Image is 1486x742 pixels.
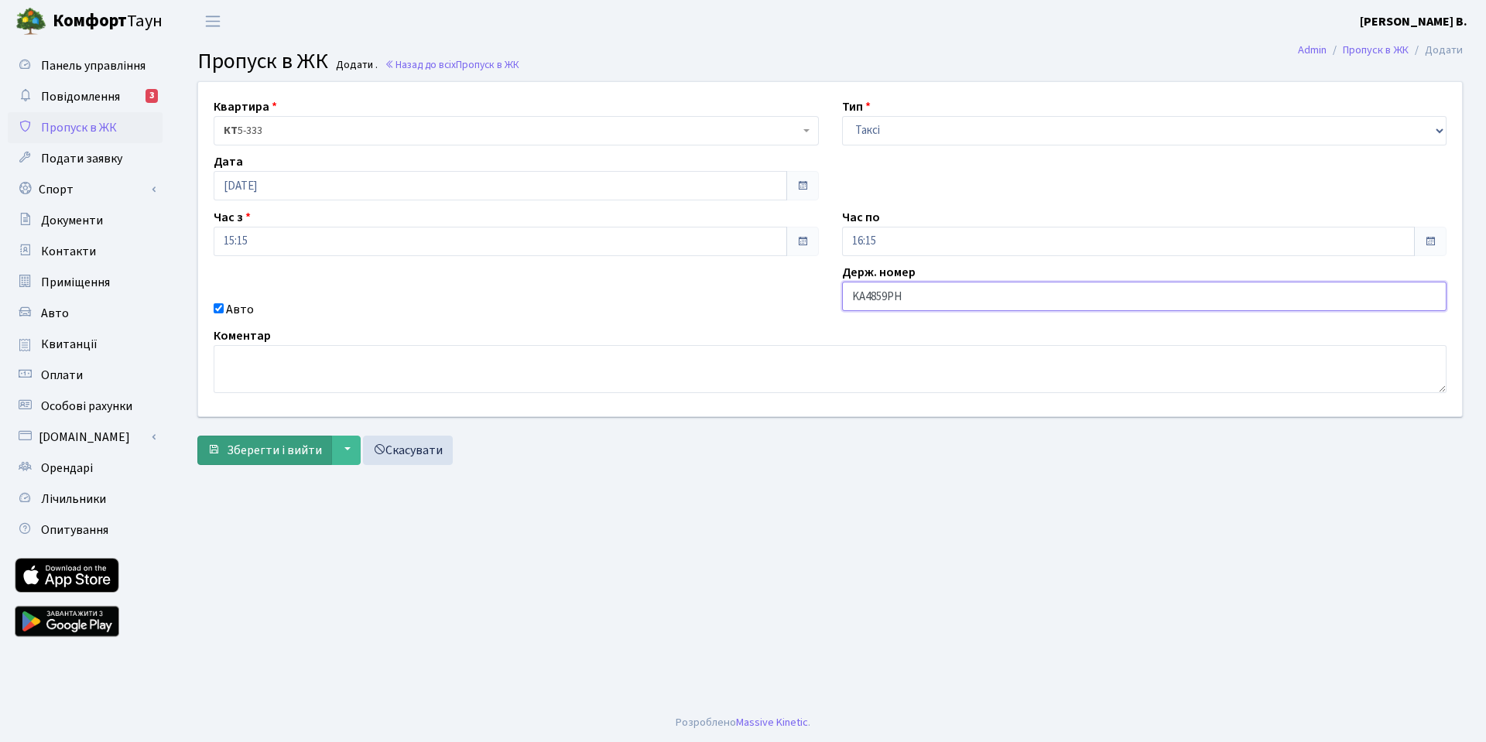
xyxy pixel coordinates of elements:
[8,484,163,515] a: Лічильники
[41,57,146,74] span: Панель управління
[8,267,163,298] a: Приміщення
[41,521,108,539] span: Опитування
[193,9,232,34] button: Переключити навігацію
[736,714,808,730] a: Massive Kinetic
[456,57,519,72] span: Пропуск в ЖК
[842,97,871,116] label: Тип
[41,460,93,477] span: Орендарі
[224,123,799,138] span: <b>КТ</b>&nbsp;&nbsp;&nbsp;&nbsp;5-333
[8,453,163,484] a: Орендарі
[676,714,810,731] div: Розроблено .
[363,436,453,465] a: Скасувати
[842,282,1447,311] input: AA0001AA
[842,263,916,282] label: Держ. номер
[146,89,158,103] div: 3
[8,298,163,329] a: Авто
[1343,42,1409,58] a: Пропуск в ЖК
[8,329,163,360] a: Квитанції
[1275,34,1486,67] nav: breadcrumb
[41,398,132,415] span: Особові рахунки
[8,143,163,174] a: Подати заявку
[333,59,378,72] small: Додати .
[214,327,271,345] label: Коментар
[1409,42,1463,59] li: Додати
[8,81,163,112] a: Повідомлення3
[8,422,163,453] a: [DOMAIN_NAME]
[197,436,332,465] button: Зберегти і вийти
[214,152,243,171] label: Дата
[41,150,122,167] span: Подати заявку
[8,112,163,143] a: Пропуск в ЖК
[8,174,163,205] a: Спорт
[53,9,163,35] span: Таун
[41,88,120,105] span: Повідомлення
[41,274,110,291] span: Приміщення
[214,208,251,227] label: Час з
[8,360,163,391] a: Оплати
[214,97,277,116] label: Квартира
[226,300,254,319] label: Авто
[41,491,106,508] span: Лічильники
[842,208,880,227] label: Час по
[385,57,519,72] a: Назад до всіхПропуск в ЖК
[41,243,96,260] span: Контакти
[197,46,328,77] span: Пропуск в ЖК
[8,205,163,236] a: Документи
[53,9,127,33] b: Комфорт
[1298,42,1327,58] a: Admin
[8,236,163,267] a: Контакти
[214,116,819,145] span: <b>КТ</b>&nbsp;&nbsp;&nbsp;&nbsp;5-333
[41,119,117,136] span: Пропуск в ЖК
[41,212,103,229] span: Документи
[41,367,83,384] span: Оплати
[1360,13,1467,30] b: [PERSON_NAME] В.
[15,6,46,37] img: logo.png
[41,336,98,353] span: Квитанції
[8,515,163,545] a: Опитування
[8,50,163,81] a: Панель управління
[1360,12,1467,31] a: [PERSON_NAME] В.
[227,442,322,459] span: Зберегти і вийти
[8,391,163,422] a: Особові рахунки
[224,123,238,138] b: КТ
[41,305,69,322] span: Авто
